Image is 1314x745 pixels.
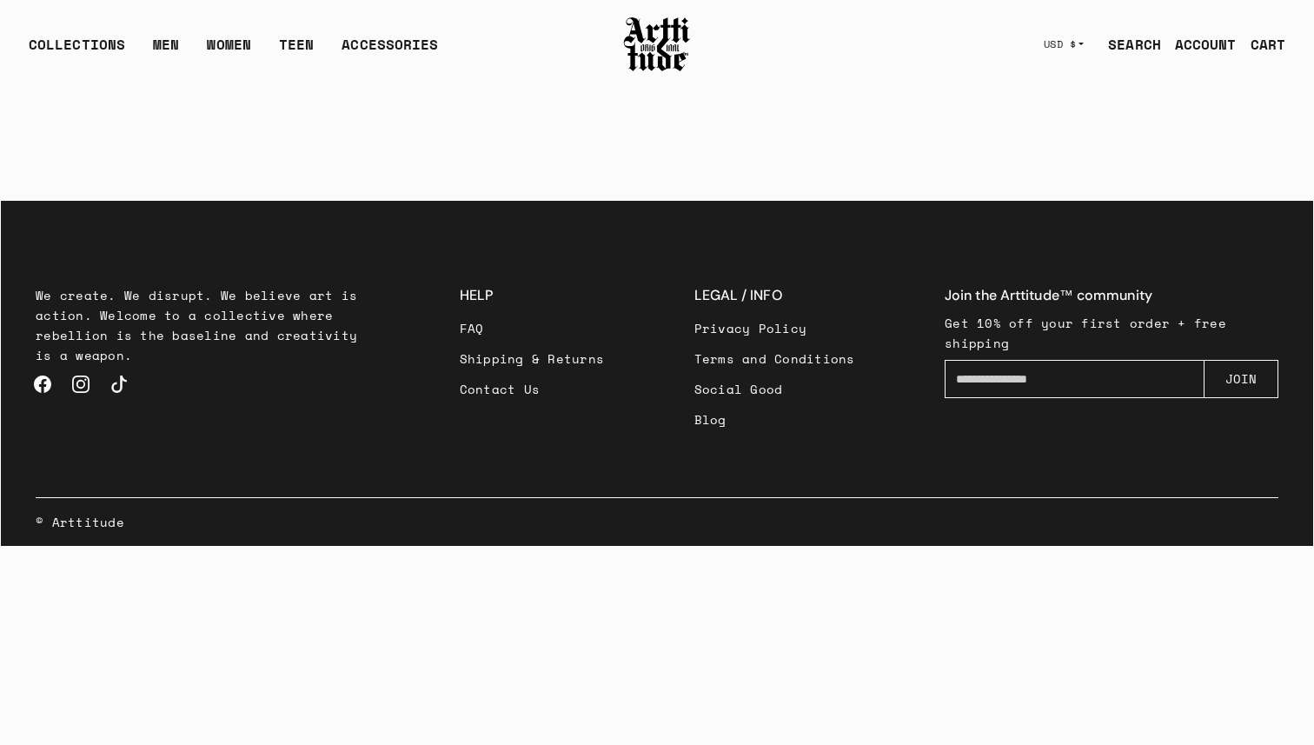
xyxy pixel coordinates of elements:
a: Shipping & Returns [460,343,605,374]
a: Instagram [62,365,100,403]
ul: Main navigation [15,34,452,69]
a: Privacy Policy [694,313,855,343]
a: Open cart [1237,27,1285,62]
a: TikTok [100,365,138,403]
input: Enter your email [945,360,1204,398]
a: ACCOUNT [1161,27,1237,62]
a: MEN [153,34,179,69]
p: Get 10% off your first order + free shipping [945,313,1278,353]
a: Social Good [694,374,855,404]
a: Terms and Conditions [694,343,855,374]
a: © Arttitude [36,512,124,532]
img: Arttitude [622,15,692,74]
a: Facebook [23,365,62,403]
div: CART [1251,34,1285,55]
a: WOMEN [207,34,251,69]
div: ACCESSORIES [342,34,438,69]
h3: HELP [460,285,605,306]
a: Contact Us [460,374,605,404]
a: SEARCH [1094,27,1161,62]
h3: LEGAL / INFO [694,285,855,306]
a: FAQ [460,313,605,343]
p: We create. We disrupt. We believe art is action. Welcome to a collective where rebellion is the b... [36,285,369,365]
a: TEEN [279,34,314,69]
h4: Join the Arttitude™ community [945,285,1278,306]
a: Blog [694,404,855,435]
button: USD $ [1033,25,1095,63]
div: COLLECTIONS [29,34,125,69]
button: JOIN [1204,360,1278,398]
span: USD $ [1044,37,1077,51]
